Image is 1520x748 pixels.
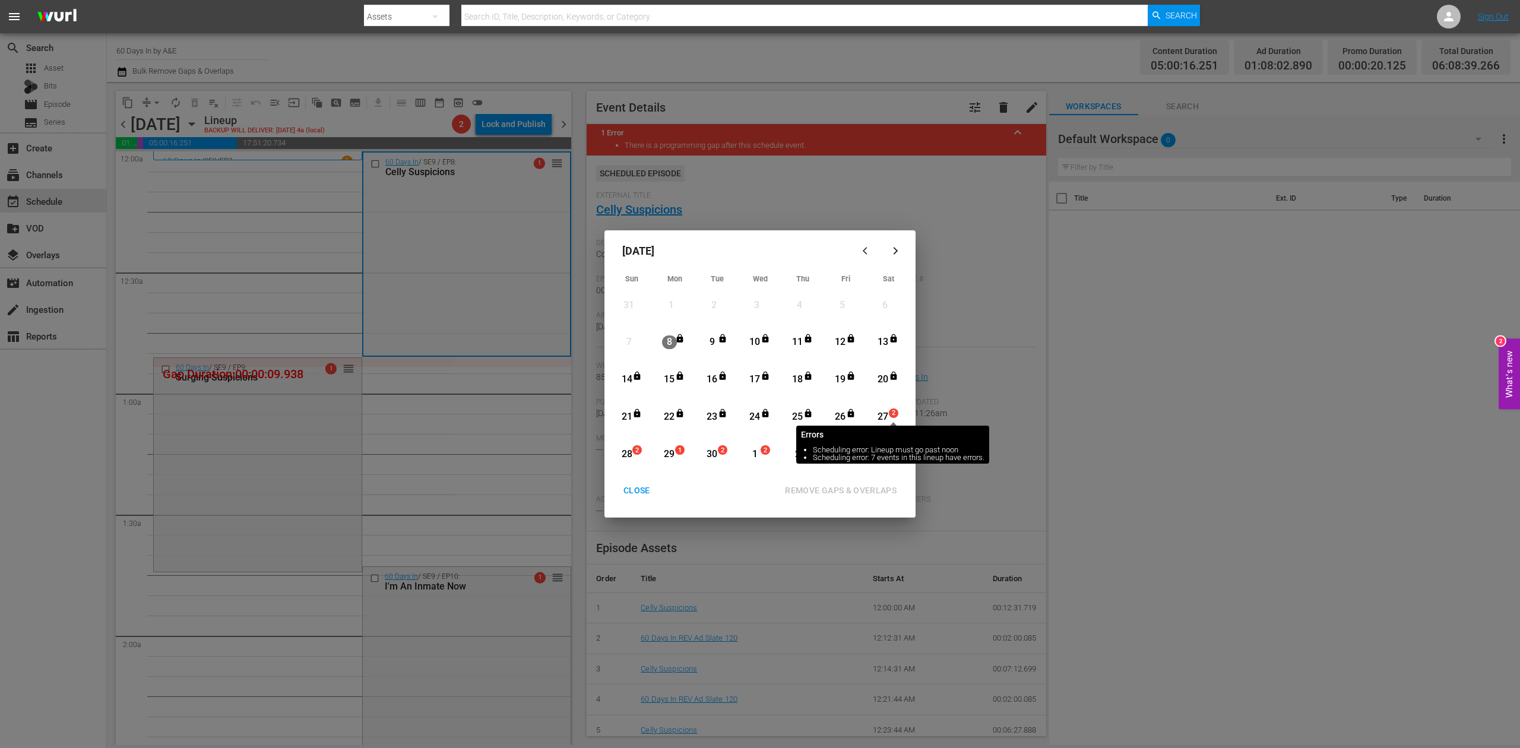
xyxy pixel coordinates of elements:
[833,335,848,349] div: 12
[878,299,892,312] div: 6
[705,448,720,461] div: 30
[705,410,720,424] div: 23
[876,410,891,424] div: 27
[748,373,762,386] div: 17
[676,446,684,455] span: 1
[664,299,679,312] div: 1
[614,483,660,498] div: CLOSE
[753,274,768,283] span: Wed
[835,299,850,312] div: 5
[619,448,634,461] div: 28
[749,299,764,312] div: 3
[841,274,850,283] span: Fri
[748,335,762,349] div: 10
[847,446,855,455] span: 1
[804,446,812,455] span: 2
[1478,12,1509,21] a: Sign Out
[622,335,636,349] div: 7
[833,410,848,424] div: 26
[876,373,891,386] div: 20
[28,3,85,31] img: ans4CAIJ8jUAAAAAAAAAAAAAAAAAAAAAAAAgQb4GAAAAAAAAAAAAAAAAAAAAAAAAJMjXAAAAAAAAAAAAAAAAAAAAAAAAgAT5G...
[883,274,894,283] span: Sat
[792,299,807,312] div: 4
[748,410,762,424] div: 24
[1499,339,1520,410] button: Open Feedback Widget
[622,299,636,312] div: 31
[833,448,848,461] div: 3
[796,274,809,283] span: Thu
[633,446,641,455] span: 2
[667,274,682,283] span: Mon
[705,335,720,349] div: 9
[889,408,898,418] span: 2
[790,410,805,424] div: 25
[619,373,634,386] div: 14
[662,335,677,349] div: 8
[748,448,762,461] div: 1
[1496,337,1505,346] div: 2
[876,448,891,461] div: 4
[790,373,805,386] div: 18
[718,446,727,455] span: 2
[625,274,638,283] span: Sun
[662,448,677,461] div: 29
[705,373,720,386] div: 16
[7,9,21,24] span: menu
[609,480,664,502] button: CLOSE
[889,446,898,455] span: 2
[619,410,634,424] div: 21
[662,410,677,424] div: 22
[833,373,848,386] div: 19
[1166,5,1197,26] span: Search
[711,274,724,283] span: Tue
[707,299,721,312] div: 2
[761,446,769,455] span: 2
[610,236,853,265] div: [DATE]
[662,373,677,386] div: 15
[790,448,805,461] div: 2
[610,271,910,474] div: Month View
[876,335,891,349] div: 13
[790,335,805,349] div: 11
